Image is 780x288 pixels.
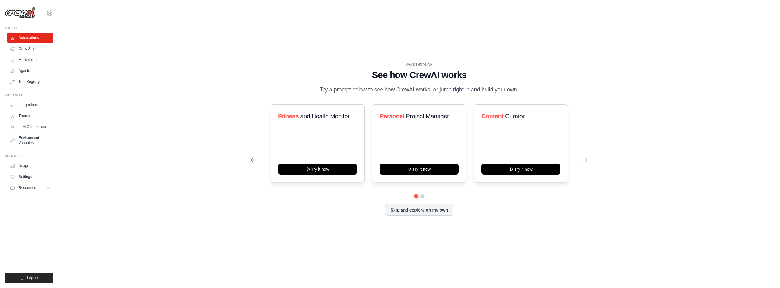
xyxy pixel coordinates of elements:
a: LLM Connections [7,122,53,132]
p: Try a prompt below to see how CrewAI works, or jump right in and build your own. [317,85,522,94]
a: Usage [7,161,53,171]
a: Integrations [7,100,53,110]
a: Tool Registry [7,77,53,87]
button: Try it now [380,164,459,175]
button: Skip and explore on my own [385,204,453,216]
span: Personal [380,113,404,119]
span: Logout [27,276,38,280]
span: Content [481,113,504,119]
span: Project Manager [406,113,449,119]
span: Resources [19,185,36,190]
a: Settings [7,172,53,182]
a: Marketplace [7,55,53,65]
button: Logout [5,273,53,283]
a: Environment Variables [7,133,53,148]
h1: See how CrewAI works [251,69,587,80]
span: Fitness [278,113,299,119]
a: Automations [7,33,53,43]
div: Operate [5,93,53,98]
a: Crew Studio [7,44,53,54]
button: Try it now [278,164,357,175]
img: Logo [5,7,35,19]
button: Resources [7,183,53,193]
div: Build [5,26,53,30]
a: Agents [7,66,53,76]
div: WALKTHROUGH [251,62,587,67]
span: and Health Monitor [300,113,349,119]
div: Manage [5,154,53,158]
span: Curator [505,113,525,119]
button: Try it now [481,164,560,175]
a: Traces [7,111,53,121]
